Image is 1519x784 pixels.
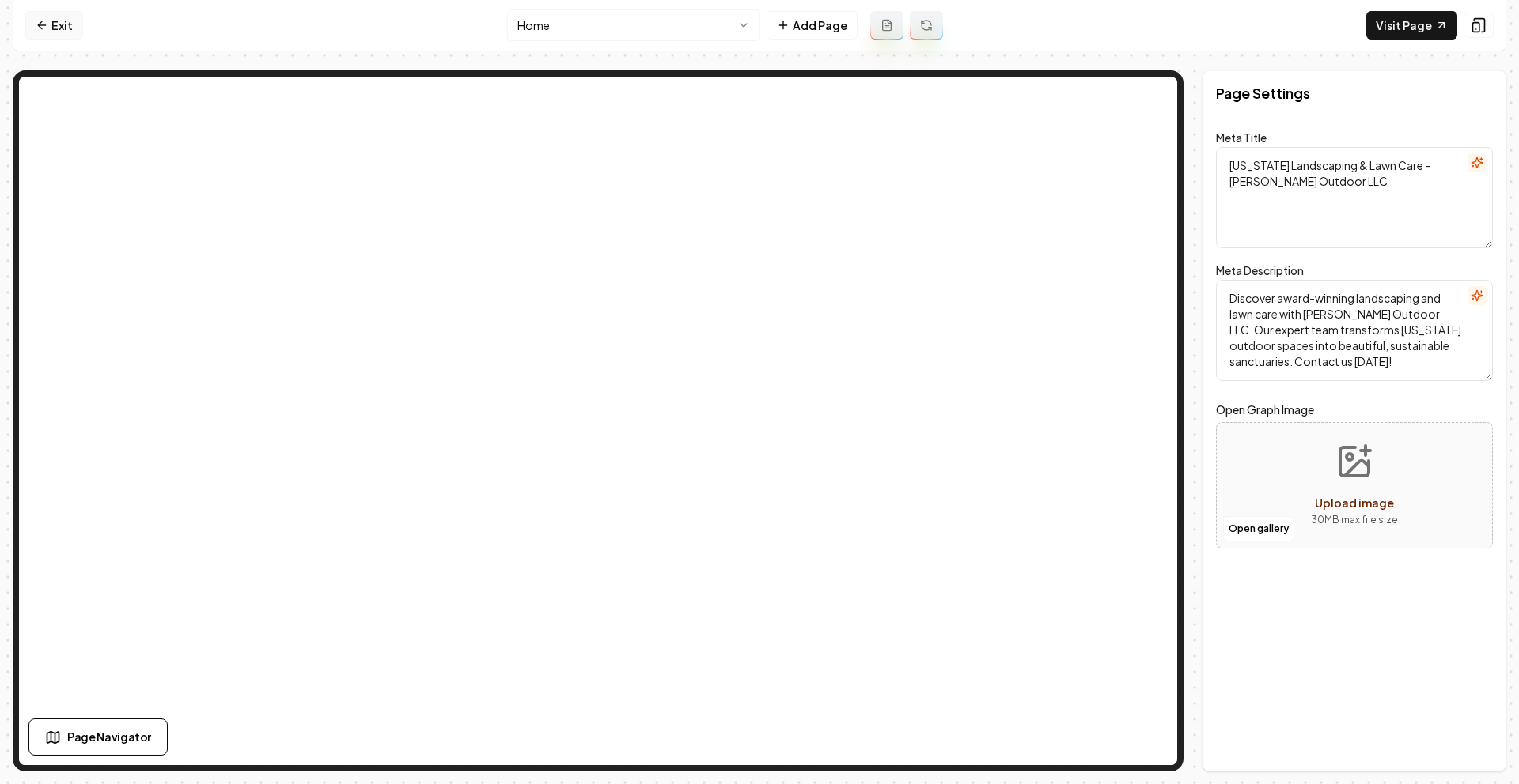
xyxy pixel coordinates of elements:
label: Meta Title [1216,130,1267,145]
button: Regenerate page [910,11,943,40]
a: Visit Page [1366,11,1457,40]
button: Add Page [767,11,858,40]
button: Upload image [1298,430,1411,541]
button: Page Navigator [28,718,168,756]
h2: Page Settings [1216,82,1310,104]
label: Meta Description [1216,263,1304,277]
button: Add admin page prompt [870,11,903,40]
label: Open Graph Image [1216,400,1493,419]
span: Page Navigator [67,729,151,745]
span: Upload image [1315,496,1394,510]
p: 30 MB max file size [1311,512,1398,528]
button: Open gallery [1223,516,1294,541]
a: Exit [25,11,83,40]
